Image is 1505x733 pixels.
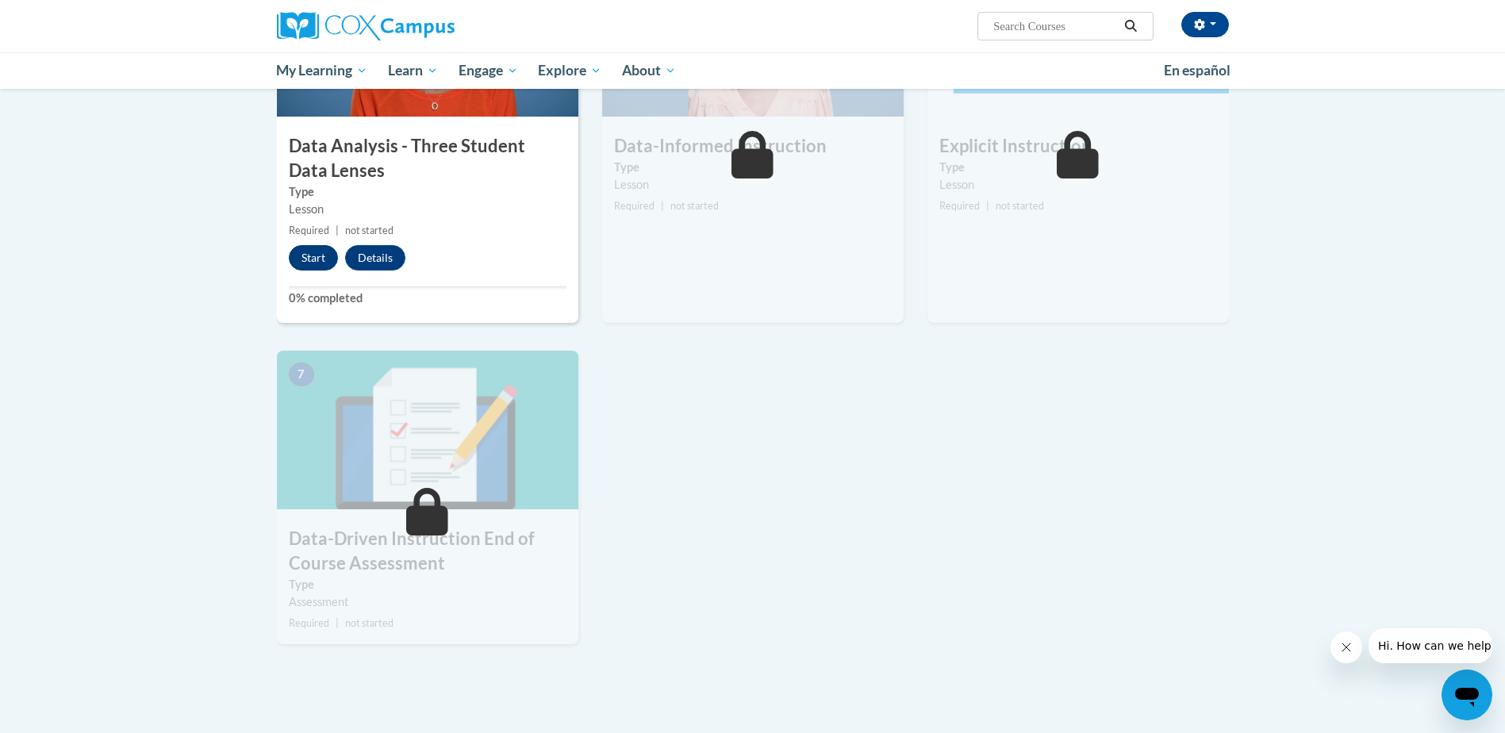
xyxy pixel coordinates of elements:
[289,576,566,593] label: Type
[289,201,566,218] div: Lesson
[939,200,980,212] span: Required
[614,159,892,176] label: Type
[614,176,892,194] div: Lesson
[1164,62,1230,79] span: En español
[939,176,1217,194] div: Lesson
[345,225,394,236] span: not started
[289,225,329,236] span: Required
[622,61,676,80] span: About
[289,183,566,201] label: Type
[614,200,655,212] span: Required
[602,134,904,159] h3: Data-Informed Instruction
[277,134,578,183] h3: Data Analysis - Three Student Data Lenses
[388,61,438,80] span: Learn
[10,11,129,24] span: Hi. How can we help?
[528,52,612,89] a: Explore
[276,61,367,80] span: My Learning
[267,52,378,89] a: My Learning
[612,52,686,89] a: About
[253,52,1253,89] div: Main menu
[277,351,578,509] img: Course Image
[661,200,664,212] span: |
[345,245,405,271] button: Details
[1442,670,1492,720] iframe: Button to launch messaging window
[538,61,601,80] span: Explore
[939,159,1217,176] label: Type
[1330,631,1362,663] iframe: Close message
[345,617,394,629] span: not started
[996,200,1044,212] span: not started
[289,617,329,629] span: Required
[277,12,578,40] a: Cox Campus
[289,593,566,611] div: Assessment
[336,617,339,629] span: |
[986,200,989,212] span: |
[992,17,1119,36] input: Search Courses
[448,52,528,89] a: Engage
[927,134,1229,159] h3: Explicit Instruction
[289,245,338,271] button: Start
[1154,54,1241,87] a: En español
[1119,17,1142,36] button: Search
[459,61,518,80] span: Engage
[1181,12,1229,37] button: Account Settings
[277,12,455,40] img: Cox Campus
[277,527,578,576] h3: Data-Driven Instruction End of Course Assessment
[336,225,339,236] span: |
[670,200,719,212] span: not started
[1369,628,1492,663] iframe: Message from company
[289,290,566,307] label: 0% completed
[378,52,448,89] a: Learn
[289,363,314,386] span: 7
